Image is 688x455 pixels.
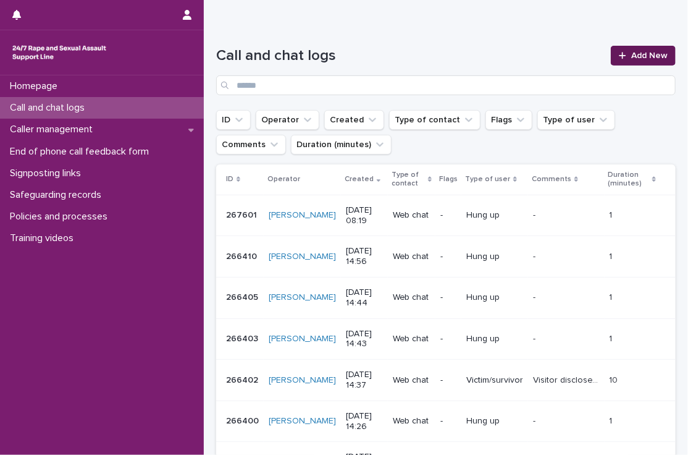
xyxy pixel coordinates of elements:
button: ID [216,110,251,130]
p: Caller management [5,124,103,135]
p: 1 [610,249,615,262]
p: Safeguarding records [5,189,111,201]
p: Web chat [393,292,430,303]
p: Web chat [393,416,430,427]
button: Duration (minutes) [291,135,392,155]
p: Homepage [5,80,67,92]
p: 10 [610,373,621,386]
p: 266400 [226,414,261,427]
p: [DATE] 14:26 [346,411,383,432]
p: [DATE] 14:44 [346,287,383,308]
tr: 266405266405 [PERSON_NAME] [DATE] 14:44Web chat-Hung up-- 11 [216,277,676,318]
a: [PERSON_NAME] [269,210,336,221]
p: Call and chat logs [5,102,94,114]
tr: 266410266410 [PERSON_NAME] [DATE] 14:56Web chat-Hung up-- 11 [216,236,676,278]
p: Hung up [466,210,523,221]
p: ID [226,172,233,186]
p: 1 [610,414,615,427]
p: Duration (minutes) [608,168,649,191]
p: - [533,290,538,303]
p: 267601 [226,208,259,221]
p: Web chat [393,252,430,262]
p: [DATE] 14:56 [346,246,383,267]
p: Hung up [466,334,523,344]
p: 266402 [226,373,261,386]
p: - [533,331,538,344]
button: Operator [256,110,319,130]
img: rhQMoQhaT3yELyF149Cw [10,40,109,65]
button: Type of contact [389,110,480,130]
p: Flags [439,172,458,186]
p: Comments [532,172,571,186]
p: Web chat [393,375,430,386]
tr: 266400266400 [PERSON_NAME] [DATE] 14:26Web chat-Hung up-- 11 [216,401,676,442]
tr: 266403266403 [PERSON_NAME] [DATE] 14:43Web chat-Hung up-- 11 [216,318,676,360]
h1: Call and chat logs [216,47,603,65]
p: - [440,375,456,386]
tr: 266402266402 [PERSON_NAME] [DATE] 14:37Web chat-Victim/survivorVisitor disclosed sexual abuse fro... [216,360,676,401]
p: Operator [267,172,300,186]
p: [DATE] 14:43 [346,329,383,350]
p: 1 [610,208,615,221]
button: Comments [216,135,286,155]
p: Web chat [393,210,430,221]
input: Search [216,75,676,95]
p: 266410 [226,249,259,262]
p: - [533,414,538,427]
a: [PERSON_NAME] [269,252,336,262]
button: Flags [485,110,532,130]
p: - [533,208,538,221]
p: [DATE] 08:19 [346,205,383,226]
p: [DATE] 14:37 [346,370,383,391]
p: 1 [610,290,615,303]
p: - [440,252,456,262]
button: Created [324,110,384,130]
p: Type of contact [392,168,425,191]
p: - [440,334,456,344]
p: Signposting links [5,168,91,179]
p: 1 [610,331,615,344]
a: [PERSON_NAME] [269,416,336,427]
a: Add New [611,46,676,66]
a: [PERSON_NAME] [269,292,336,303]
p: Hung up [466,416,523,427]
p: Victim/survivor [466,375,523,386]
p: Web chat [393,334,430,344]
p: - [440,210,456,221]
p: Policies and processes [5,211,117,223]
p: Hung up [466,292,523,303]
button: Type of user [537,110,615,130]
p: Visitor disclosed sexual abuse from father, explored feelings. Chat ended abruptly. [533,373,602,386]
p: Created [345,172,374,186]
p: 266403 [226,331,261,344]
p: - [533,249,538,262]
p: End of phone call feedback form [5,146,159,158]
p: Training videos [5,232,83,244]
p: - [440,292,456,303]
tr: 267601267601 [PERSON_NAME] [DATE] 08:19Web chat-Hung up-- 11 [216,195,676,236]
p: 266405 [226,290,261,303]
span: Add New [631,51,668,60]
a: [PERSON_NAME] [269,334,336,344]
p: - [440,416,456,427]
a: [PERSON_NAME] [269,375,336,386]
p: Type of user [465,172,510,186]
p: Hung up [466,252,523,262]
